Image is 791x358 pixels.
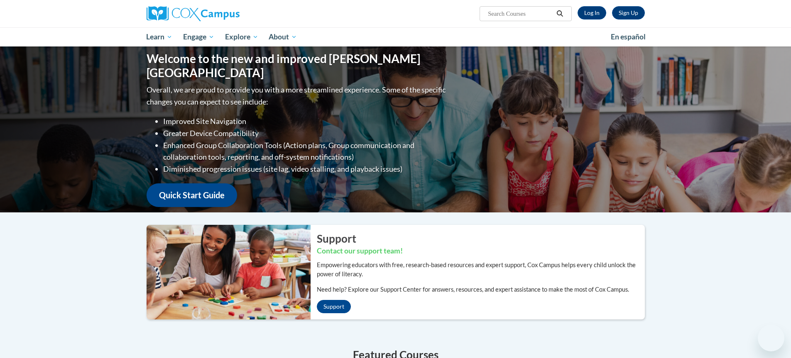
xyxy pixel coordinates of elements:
p: Empowering educators with free, research-based resources and expert support, Cox Campus helps eve... [317,261,645,279]
a: Learn [141,27,178,46]
li: Enhanced Group Collaboration Tools (Action plans, Group communication and collaboration tools, re... [163,139,448,163]
img: Cox Campus [147,6,240,21]
button: Search [553,9,566,19]
a: Explore [220,27,264,46]
a: Support [317,300,351,313]
img: ... [140,225,311,319]
span: Learn [146,32,172,42]
a: Register [612,6,645,19]
li: Greater Device Compatibility [163,127,448,139]
span: Engage [183,32,214,42]
h3: Contact our support team! [317,246,645,256]
h1: Welcome to the new and improved [PERSON_NAME][GEOGRAPHIC_DATA] [147,52,448,80]
p: Need help? Explore our Support Center for answers, resources, and expert assistance to make the m... [317,285,645,294]
div: Main menu [134,27,657,46]
span: Explore [225,32,258,42]
span: About [269,32,297,42]
h2: Support [317,231,645,246]
iframe: Button to launch messaging window [758,325,784,351]
a: Cox Campus [147,6,304,21]
a: Log In [578,6,606,19]
a: En español [605,28,651,46]
input: Search Courses [487,9,553,19]
a: Quick Start Guide [147,183,237,207]
a: About [263,27,302,46]
p: Overall, we are proud to provide you with a more streamlined experience. Some of the specific cha... [147,84,448,108]
li: Diminished progression issues (site lag, video stalling, and playback issues) [163,163,448,175]
li: Improved Site Navigation [163,115,448,127]
span: En español [611,32,646,41]
a: Engage [178,27,220,46]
